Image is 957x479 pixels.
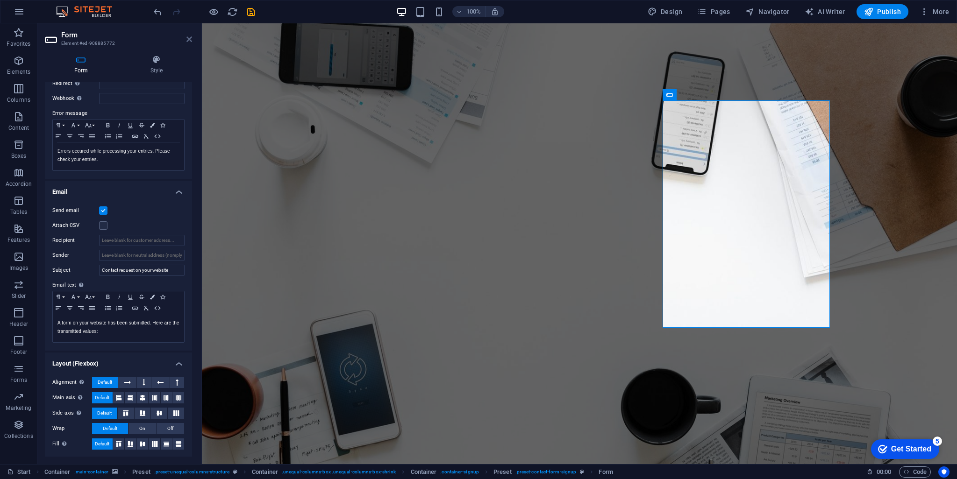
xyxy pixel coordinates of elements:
p: Footer [10,348,27,356]
span: . preset-contact-form-signup [515,466,577,478]
label: Alignment [52,377,92,388]
p: Favorites [7,40,30,48]
button: Align Left [53,131,64,142]
i: Save (Ctrl+S) [246,7,257,17]
button: Clear Formatting [141,131,152,142]
p: Images [9,264,29,272]
p: Elements [7,68,31,76]
span: Default [95,438,109,450]
button: Ordered List [114,131,125,142]
span: Click to select. Double-click to edit [252,466,278,478]
h2: Form [61,31,192,39]
button: Off [157,423,184,434]
button: More [916,4,953,19]
div: Design (Ctrl+Alt+Y) [644,4,686,19]
p: Errors occured while processing your entries. Please check your entries. [57,147,179,164]
button: Align Justify [86,131,98,142]
span: Default [103,423,117,434]
button: Align Right [75,131,86,142]
button: Strikethrough [136,291,147,303]
p: Features [7,236,30,244]
span: Click to select. Double-click to edit [599,466,613,478]
h4: Style [121,55,192,75]
button: Default [92,438,113,450]
span: . preset-unequal-columns-structure [154,466,229,478]
button: Insert Link [129,131,141,142]
p: Header [9,320,28,328]
button: Bold (Ctrl+B) [102,291,114,303]
span: Code [903,466,927,478]
button: Font Family [68,291,83,303]
button: Italic (Ctrl+I) [114,120,125,131]
p: Content [8,124,29,132]
h6: 100% [466,6,481,17]
h4: Form [45,55,121,75]
button: Font Family [68,120,83,131]
span: . container-signup [440,466,479,478]
label: Sender [52,250,99,261]
p: Boxes [11,152,27,160]
button: AI Writer [801,4,849,19]
button: reload [227,6,238,17]
div: Get Started [28,10,68,19]
span: Default [97,408,112,419]
span: More [920,7,949,16]
label: Side axis [52,408,92,419]
button: Align Center [64,303,75,314]
label: Attach CSV [52,220,99,231]
button: Navigator [742,4,793,19]
p: Tables [10,208,27,216]
input: Email subject... [99,265,185,276]
span: On [139,423,145,434]
h3: Element #ed-908885772 [61,39,173,48]
button: Bold (Ctrl+B) [102,120,114,131]
button: Font Size [83,291,98,303]
div: 5 [69,2,79,11]
span: Click to select. Double-click to edit [132,466,150,478]
button: Align Center [64,131,75,142]
button: Paragraph Format [53,120,68,131]
button: Design [644,4,686,19]
p: Collections [4,432,33,440]
p: Accordion [6,180,32,188]
span: Default [95,392,109,403]
button: Publish [857,4,908,19]
button: Italic (Ctrl+I) [114,291,125,303]
p: Columns [7,96,30,104]
button: undo [152,6,163,17]
p: A form on your website has been submitted. Here are the transmitted values: [57,319,179,336]
span: Publish [864,7,901,16]
button: Colors [147,120,157,131]
button: Unordered List [102,131,114,142]
button: Default [92,423,128,434]
label: Wrap [52,423,92,434]
span: . main-container [74,466,108,478]
button: Insert Link [129,303,141,314]
button: Clear Formatting [141,303,152,314]
button: HTML [152,131,163,142]
span: Pages [697,7,730,16]
label: Email text [52,280,185,291]
label: Recipient [52,235,99,246]
h4: Layout (Flexbox) [45,352,192,369]
i: This element contains a background [112,469,118,474]
label: Main axis [52,392,92,403]
button: 100% [452,6,486,17]
button: Ordered List [114,303,125,314]
button: HTML [152,303,163,314]
label: Redirect [52,78,99,89]
label: Subject [52,265,99,276]
button: Align Justify [86,303,98,314]
button: Underline (Ctrl+U) [125,291,136,303]
i: On resize automatically adjust zoom level to fit chosen device. [491,7,499,16]
button: Usercentrics [938,466,950,478]
div: Get Started 5 items remaining, 0% complete [7,5,76,24]
span: . unequal-columns-box .unequal-columns-box-shrink [282,466,396,478]
button: Strikethrough [136,120,147,131]
button: Align Left [53,303,64,314]
input: Leave blank for neutral address (noreply@sitehub.io) [99,250,185,261]
label: Fill [52,438,92,450]
button: Pages [693,4,734,19]
button: Paragraph Format [53,291,68,303]
button: Default [92,377,118,388]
